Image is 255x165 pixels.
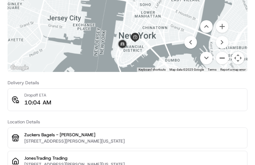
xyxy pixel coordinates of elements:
[9,64,30,72] a: Open this area in Google Maps (opens a new window)
[24,155,243,161] p: JonesTrading Trading
[24,92,51,98] p: Dropoff ETA
[232,52,244,64] button: Map camera controls
[200,52,213,64] button: Move down
[200,20,213,33] button: Move up
[24,98,51,107] p: 10:04 AM
[24,132,243,138] p: Zuckers Bagels - [PERSON_NAME]
[216,36,228,49] button: Move right
[184,36,197,49] button: Move left
[208,68,216,71] a: Terms
[24,138,243,144] p: [STREET_ADDRESS][PERSON_NAME][US_STATE]
[139,68,166,72] button: Keyboard shortcuts
[216,52,228,64] button: Zoom out
[9,64,30,72] img: Google
[8,80,247,86] h3: Delivery Details
[220,68,246,71] a: Report a map error
[8,119,247,125] h3: Location Details
[216,20,228,33] button: Zoom in
[169,68,204,71] span: Map data ©2025 Google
